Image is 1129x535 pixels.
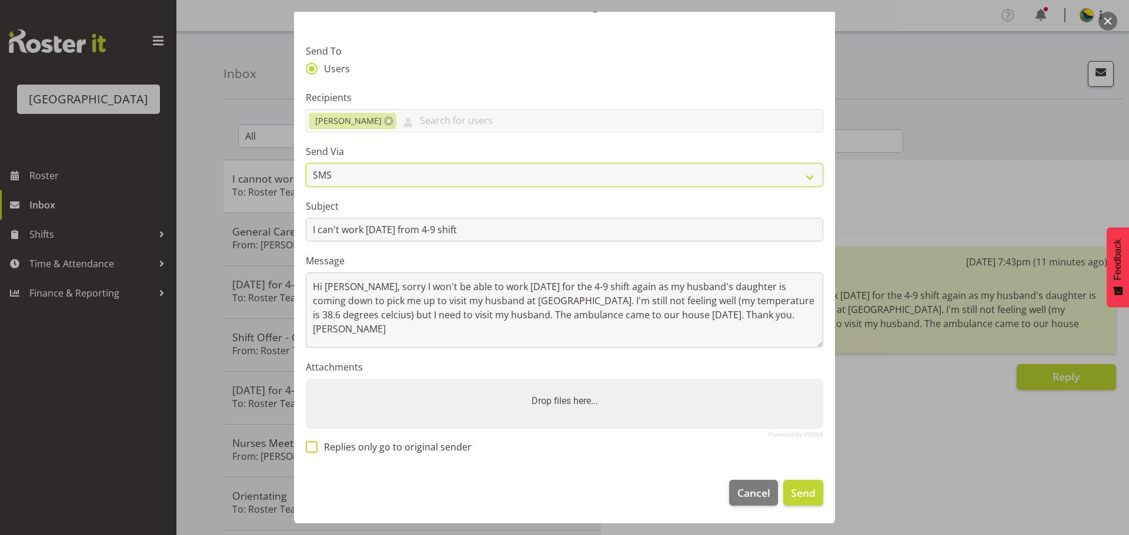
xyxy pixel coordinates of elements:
button: Send [783,480,823,506]
span: Cancel [737,485,770,500]
label: Subject [306,199,823,213]
input: Search for users [396,112,823,130]
label: Attachments [306,360,823,374]
label: Drop files here... [527,389,603,413]
label: Send To [306,44,823,58]
span: Replies only go to original sender [318,441,472,453]
span: Feedback [1113,239,1123,280]
label: Send Via [306,144,823,159]
span: [PERSON_NAME] [315,115,382,127]
span: Users [318,63,350,75]
label: Message [306,254,823,268]
input: Subject [306,218,823,241]
a: Powered by PQINA [769,432,823,438]
span: Send [791,485,816,500]
button: Cancel [729,480,777,506]
button: Feedback - Show survey [1107,227,1129,307]
label: Recipients [306,90,823,105]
